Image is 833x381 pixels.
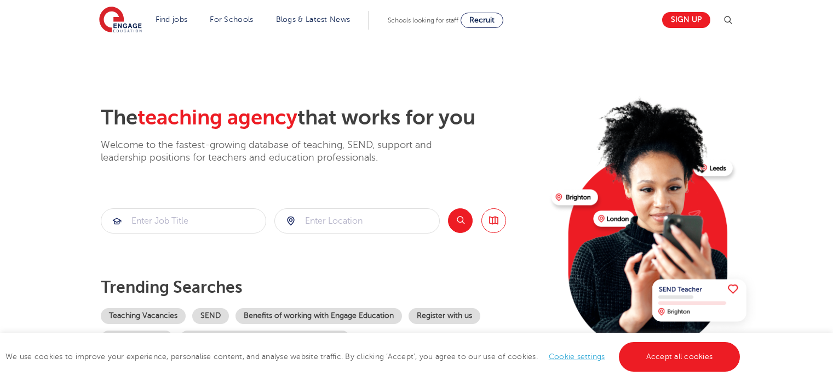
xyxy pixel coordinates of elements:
[409,308,480,324] a: Register with us
[180,331,350,346] a: Our coverage across [GEOGRAPHIC_DATA]
[101,105,543,130] h2: The that works for you
[101,208,266,234] div: Submit
[619,342,740,372] a: Accept all cookies
[101,209,266,233] input: Submit
[388,16,458,24] span: Schools looking for staff
[448,208,473,233] button: Search
[469,16,495,24] span: Recruit
[137,106,297,129] span: teaching agency
[662,12,710,28] a: Sign up
[101,308,186,324] a: Teaching Vacancies
[192,308,229,324] a: SEND
[101,331,173,346] a: Become a tutor
[156,15,188,24] a: Find jobs
[235,308,402,324] a: Benefits of working with Engage Education
[5,352,743,361] span: We use cookies to improve your experience, personalise content, and analyse website traffic. By c...
[101,277,543,297] p: Trending searches
[274,208,440,234] div: Submit
[275,209,439,233] input: Submit
[99,7,142,34] img: Engage Education
[276,15,351,24] a: Blogs & Latest News
[549,352,605,361] a: Cookie settings
[461,13,503,28] a: Recruit
[101,139,462,164] p: Welcome to the fastest-growing database of teaching, SEND, support and leadership positions for t...
[210,15,253,24] a: For Schools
